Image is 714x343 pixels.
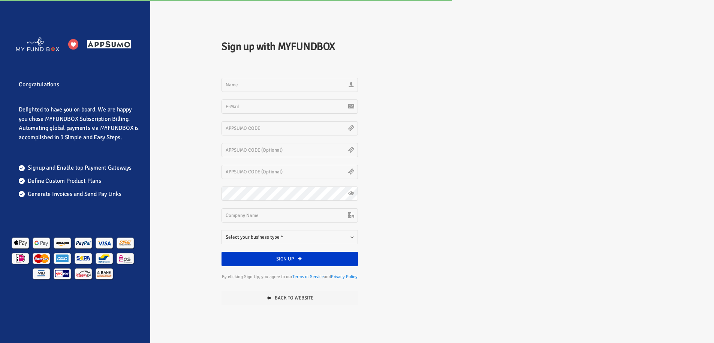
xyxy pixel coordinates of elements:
[74,250,94,266] img: sepa Pay
[222,39,358,55] h2: Sign up with MYFUNDBOX
[222,143,358,157] input: APPSUMO CODE (Optional)
[292,274,324,280] a: Terms of Service
[95,235,115,250] img: Visa
[222,121,358,135] input: APPSUMO CODE
[32,266,52,281] img: mb Pay
[222,78,358,92] input: Name
[116,235,136,250] img: Sofort Pay
[19,176,139,186] h4: Define Custom Product Plans
[68,39,78,49] img: heart.png
[15,37,59,52] img: whiteMFB.png
[226,234,283,240] span: Select your business type *
[19,190,139,199] h4: Generate Invoices and Send Pay Links
[19,163,139,173] h4: Signup and Enable top Payment Gateways
[87,40,131,49] img: Appsumo1.png
[95,266,115,281] img: banktransfer
[19,80,139,89] h4: Congratulations
[19,105,139,142] h4: Delighted to have you on board. We are happy you chose MYFUNDBOX Subscription Billing. Automating...
[222,252,358,266] button: Sign up
[53,250,73,266] img: american_express Pay
[222,230,358,244] button: Select your business type *
[53,266,73,281] img: giropay
[95,250,115,266] img: Bancontact Pay
[222,165,358,179] input: APPSUMO CODE (Optional)
[53,235,73,250] img: Amazon
[32,235,52,250] img: Google Pay
[222,208,358,223] input: Company Name
[116,250,136,266] img: EPS Pay
[32,250,52,266] img: Mastercard Pay
[11,235,31,250] img: Apple Pay
[222,99,358,114] input: E-Mail
[222,274,358,280] span: By clicking Sign Up, you agree to our and
[74,266,94,281] img: p24 Pay
[331,274,358,280] a: Privacy Policy
[222,291,358,305] a: Back To Website
[74,235,94,250] img: Paypal
[11,250,31,266] img: Ideal Pay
